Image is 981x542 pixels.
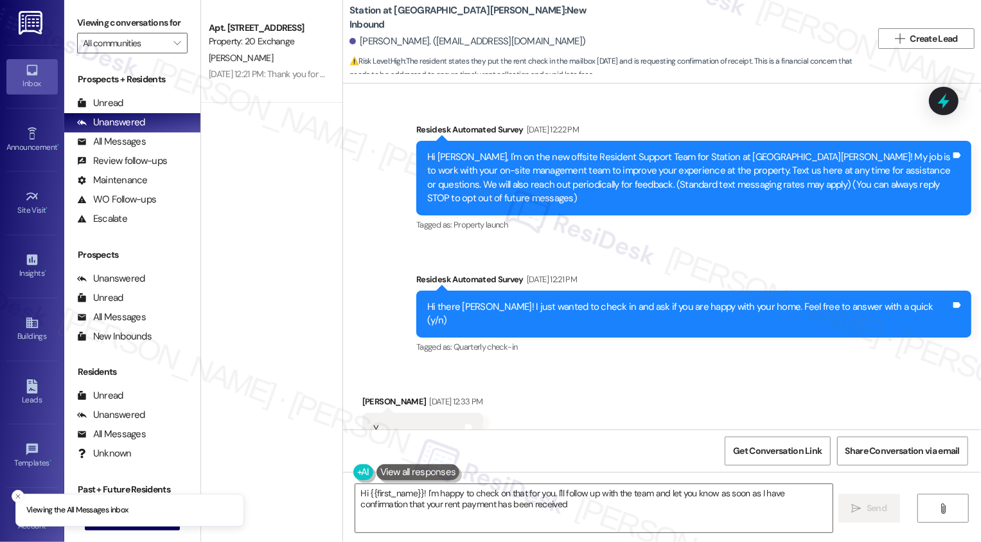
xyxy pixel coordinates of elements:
[77,330,152,343] div: New Inbounds
[837,437,968,465] button: Share Conversation via email
[939,503,948,514] i: 
[64,248,200,262] div: Prospects
[6,501,58,536] a: Account
[83,33,167,53] input: All communities
[6,249,58,284] a: Insights •
[6,438,58,473] a: Templates •
[349,4,606,32] b: Station at [GEOGRAPHIC_DATA][PERSON_NAME]: New Inbound
[733,444,822,458] span: Get Conversation Link
[209,68,784,80] div: [DATE] 12:21 PM: Thank you for contacting our leasing department. A leasing partner will be in to...
[349,55,872,82] span: : The resident states they put the rent check in the mailbox [DATE] and is requesting confirmatio...
[209,52,273,64] span: [PERSON_NAME]
[77,291,123,305] div: Unread
[426,395,482,408] div: [DATE] 12:33 PM
[44,267,46,276] span: •
[524,273,577,286] div: [DATE] 12:21 PM
[57,141,59,150] span: •
[845,444,960,458] span: Share Conversation via email
[362,395,483,413] div: [PERSON_NAME]
[77,311,146,324] div: All Messages
[46,204,48,213] span: •
[878,28,975,49] button: Create Lead
[19,11,45,35] img: ResiDesk Logo
[349,56,405,66] strong: ⚠️ Risk Level: High
[77,135,146,149] div: All Messages
[77,154,167,168] div: Review follow-ups
[349,35,586,48] div: [PERSON_NAME]. ([EMAIL_ADDRESS][DOMAIN_NAME])
[209,35,328,48] div: Property: 20 Exchange
[852,503,862,514] i: 
[373,422,378,436] div: Y
[6,186,58,221] a: Site Visit •
[77,96,123,110] div: Unread
[77,13,188,33] label: Viewing conversations for
[49,456,51,465] span: •
[77,272,145,285] div: Unanswered
[26,505,128,516] p: Viewing the All Messages inbox
[838,494,901,523] button: Send
[416,215,971,234] div: Tagged as:
[6,312,58,347] a: Buildings
[209,21,328,35] div: Apt. [STREET_ADDRESS]
[77,116,145,129] div: Unanswered
[895,33,905,44] i: 
[416,123,971,141] div: Residesk Automated Survey
[427,300,951,328] div: Hi there [PERSON_NAME]! I just wanted to check in and ask if you are happy with your home. Feel f...
[77,428,146,441] div: All Messages
[416,338,971,356] div: Tagged as:
[416,273,971,291] div: Residesk Automated Survey
[910,32,958,46] span: Create Lead
[64,73,200,86] div: Prospects + Residents
[77,212,127,226] div: Escalate
[64,483,200,496] div: Past + Future Residents
[77,174,148,187] div: Maintenance
[77,389,123,402] div: Unread
[427,150,951,206] div: Hi [PERSON_NAME], I'm on the new offsite Resident Support Team for Station at [GEOGRAPHIC_DATA][P...
[6,375,58,410] a: Leads
[64,365,200,379] div: Residents
[524,123,579,136] div: [DATE] 12:22 PM
[454,219,508,230] span: Property launch
[77,408,145,422] div: Unanswered
[12,490,24,503] button: Close toast
[454,341,517,352] span: Quarterly check-in
[77,193,156,206] div: WO Follow-ups
[6,59,58,94] a: Inbox
[867,501,887,515] span: Send
[355,484,833,532] textarea: Hi {{first_name}}! I'm happy to check on that for you. I'll follow up with the team and let you k...
[725,437,830,465] button: Get Conversation Link
[77,447,132,460] div: Unknown
[173,38,181,48] i: 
